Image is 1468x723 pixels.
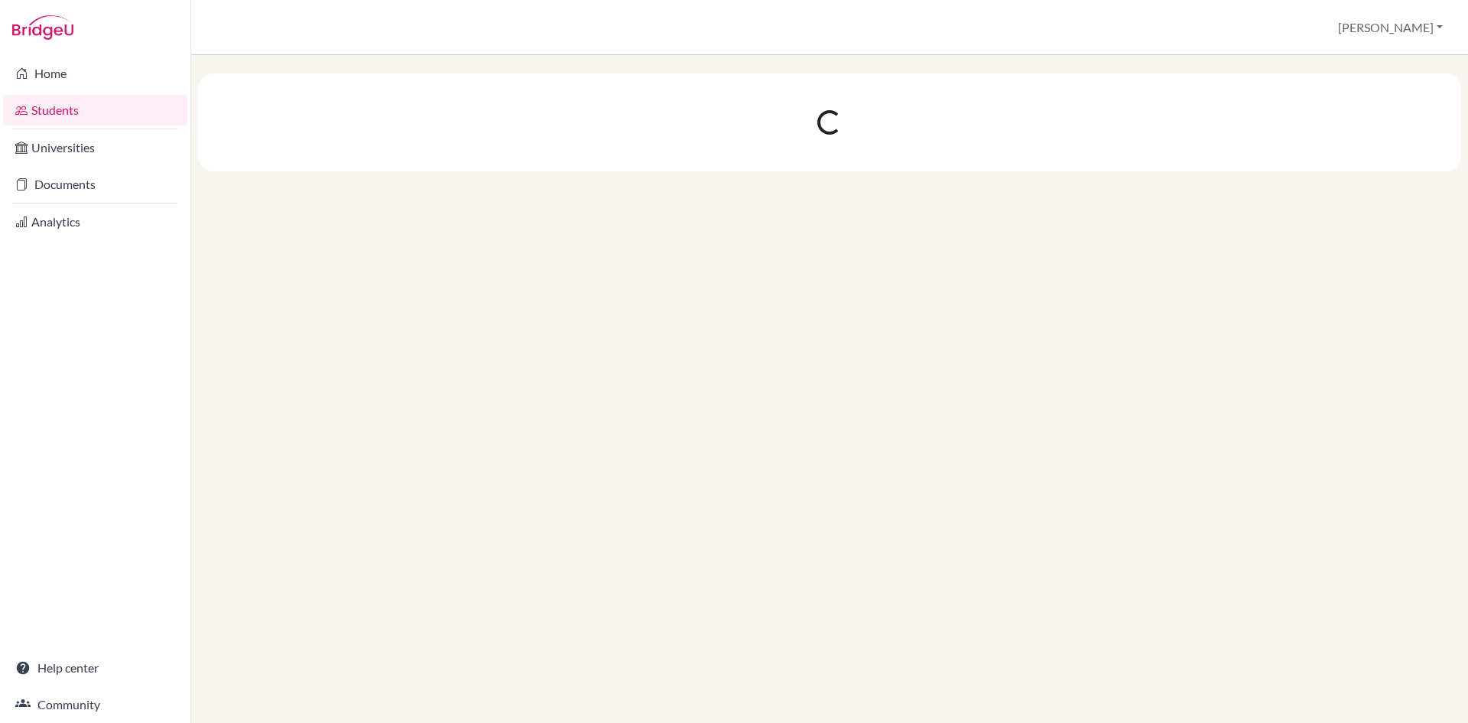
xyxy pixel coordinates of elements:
a: Universities [3,132,187,163]
button: [PERSON_NAME] [1331,13,1450,42]
a: Home [3,58,187,89]
a: Analytics [3,207,187,237]
a: Documents [3,169,187,200]
a: Community [3,689,187,720]
a: Help center [3,653,187,683]
a: Students [3,95,187,125]
img: Bridge-U [12,15,73,40]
